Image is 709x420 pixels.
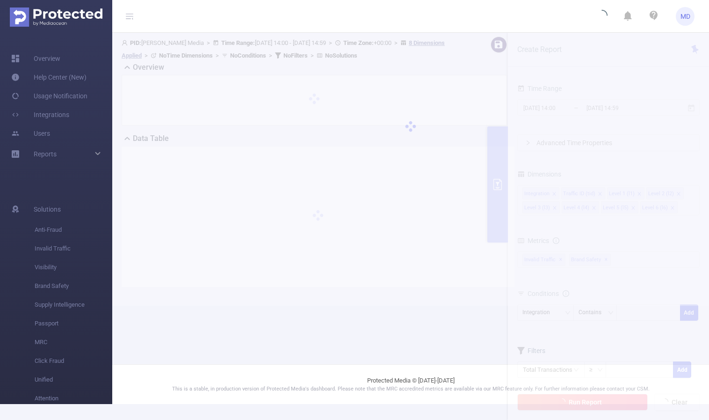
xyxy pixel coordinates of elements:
p: This is a stable, in production version of Protected Media's dashboard. Please note that the MRC ... [136,385,686,393]
span: Invalid Traffic [35,239,112,258]
a: Help Center (New) [11,68,87,87]
span: MD [680,7,690,26]
a: Overview [11,49,60,68]
span: Passport [35,314,112,333]
span: Supply Intelligence [35,295,112,314]
span: Brand Safety [35,277,112,295]
span: Unified [35,370,112,389]
a: Integrations [11,105,69,124]
footer: Protected Media © [DATE]-[DATE] [112,364,709,404]
span: Solutions [34,200,61,219]
a: Reports [34,145,57,163]
img: Protected Media [10,7,102,27]
span: Visibility [35,258,112,277]
span: Anti-Fraud [35,221,112,239]
span: Click Fraud [35,352,112,370]
a: Users [11,124,50,143]
span: MRC [35,333,112,352]
a: Usage Notification [11,87,87,105]
span: Attention [35,389,112,408]
span: Reports [34,150,57,158]
i: icon: loading [596,10,608,23]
